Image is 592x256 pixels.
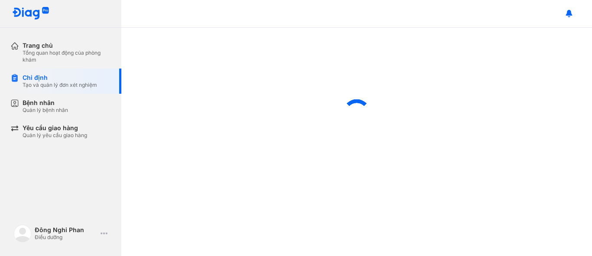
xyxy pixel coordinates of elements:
[23,42,111,49] div: Trang chủ
[12,7,49,20] img: logo
[23,107,68,114] div: Quản lý bệnh nhân
[23,99,68,107] div: Bệnh nhân
[23,132,87,139] div: Quản lý yêu cầu giao hàng
[14,225,31,242] img: logo
[23,124,87,132] div: Yêu cầu giao hàng
[23,74,97,82] div: Chỉ định
[35,226,97,234] div: Đông Nghi Phan
[35,234,97,241] div: Điều dưỡng
[23,49,111,63] div: Tổng quan hoạt động của phòng khám
[23,82,97,89] div: Tạo và quản lý đơn xét nghiệm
